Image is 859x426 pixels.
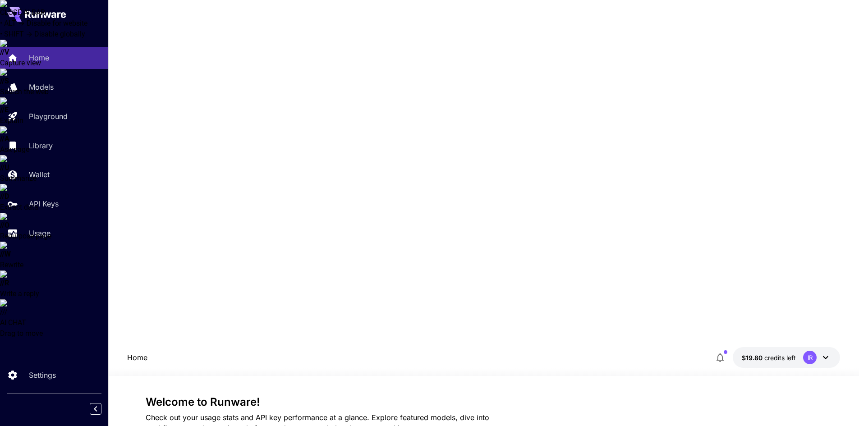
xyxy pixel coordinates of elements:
nav: breadcrumb [127,352,147,363]
span: $19.80 [742,354,764,362]
div: IR [803,351,817,364]
div: $19.7997 [742,353,796,362]
a: Home [127,352,147,363]
div: Collapse sidebar [96,401,108,417]
h3: Welcome to Runware! [146,396,822,408]
button: Collapse sidebar [90,403,101,415]
button: $19.7997IR [733,347,840,368]
span: credits left [764,354,796,362]
p: Settings [29,370,56,380]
